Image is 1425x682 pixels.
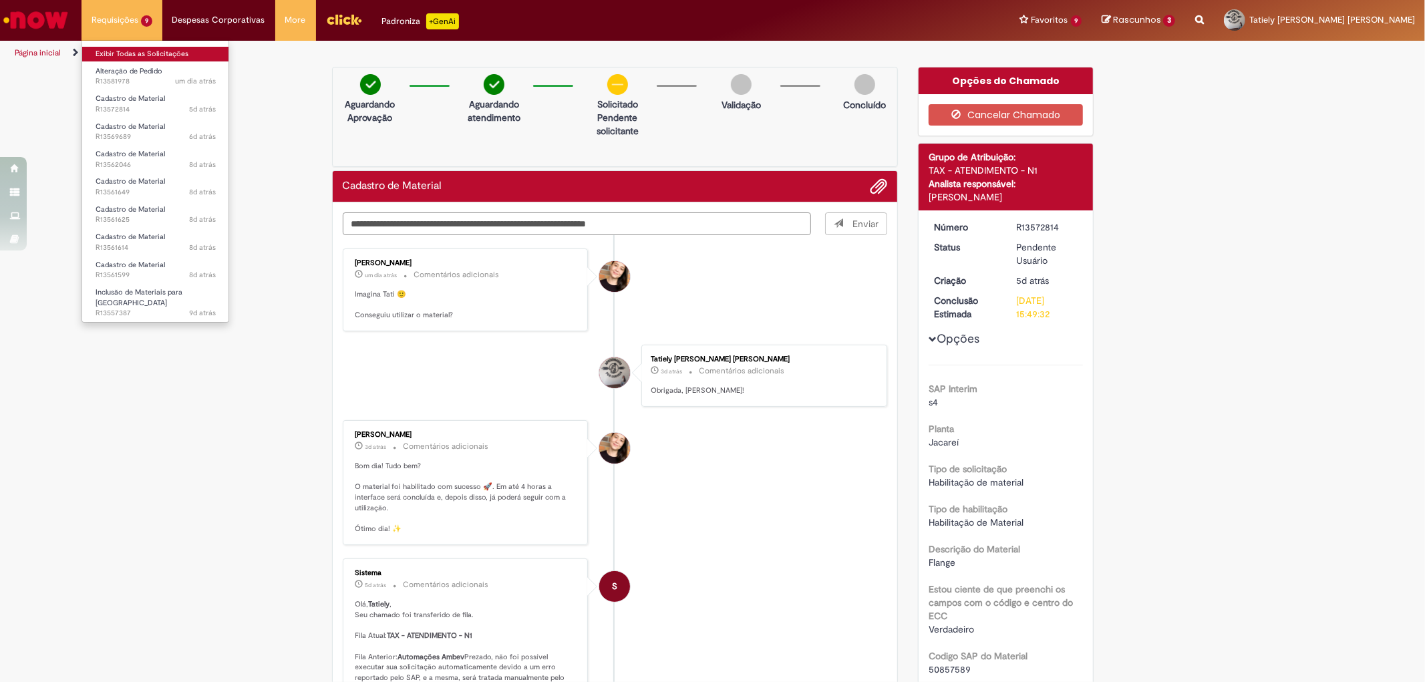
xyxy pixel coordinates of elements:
p: +GenAi [426,13,459,29]
p: Concluído [843,98,886,112]
span: 5d atrás [189,104,216,114]
time: 29/09/2025 14:40:44 [661,367,682,375]
span: 3d atrás [365,443,387,451]
span: Tatiely [PERSON_NAME] [PERSON_NAME] [1249,14,1415,25]
img: circle-minus.png [607,74,628,95]
span: Despesas Corporativas [172,13,265,27]
img: click_logo_yellow_360x200.png [326,9,362,29]
p: Solicitado [585,98,650,111]
span: R13557387 [96,308,216,319]
div: Tatiely Cristina Mendes Ramos [599,357,630,388]
time: 24/09/2025 09:07:47 [189,187,216,197]
time: 30/09/2025 08:16:52 [365,271,398,279]
b: Planta [929,423,954,435]
span: Cadastro de Material [96,176,165,186]
span: R13581978 [96,76,216,87]
span: s4 [929,396,938,408]
p: Aguardando atendimento [462,98,526,124]
span: Cadastro de Material [96,122,165,132]
div: Sabrina De Vasconcelos [599,433,630,464]
a: Aberto R13561649 : Cadastro de Material [82,174,229,199]
textarea: Digite sua mensagem aqui... [343,212,812,235]
div: System [599,571,630,602]
h2: Cadastro de Material Histórico de tíquete [343,180,442,192]
span: 9 [141,15,152,27]
small: Comentários adicionais [699,365,784,377]
span: R13561625 [96,214,216,225]
button: Adicionar anexos [870,178,887,195]
time: 30/09/2025 14:40:30 [175,76,216,86]
span: Requisições [92,13,138,27]
span: 3 [1163,15,1175,27]
img: ServiceNow [1,7,70,33]
span: 6d atrás [189,132,216,142]
span: S [612,570,617,603]
small: Comentários adicionais [414,269,500,281]
a: Aberto R13561625 : Cadastro de Material [82,202,229,227]
ul: Requisições [82,40,229,323]
b: SAP Interim [929,383,977,395]
b: Descrição do Material [929,543,1020,555]
div: Sistema [355,569,578,577]
time: 23/09/2025 08:26:41 [189,308,216,318]
div: [PERSON_NAME] [929,190,1083,204]
span: Habilitação de Material [929,516,1023,528]
time: 27/09/2025 10:37:35 [189,104,216,114]
a: Aberto R13581978 : Alteração de Pedido [82,64,229,89]
a: Exibir Todas as Solicitações [82,47,229,61]
span: 9 [1071,15,1082,27]
p: Aguardando Aprovação [338,98,403,124]
div: [DATE] 15:49:32 [1016,294,1078,321]
span: 50857589 [929,663,971,675]
span: R13561599 [96,270,216,281]
span: Cadastro de Material [96,260,165,270]
b: Automações Ambev [398,652,465,662]
span: Cadastro de Material [96,149,165,159]
dt: Conclusão Estimada [924,294,1006,321]
span: Favoritos [1032,13,1068,27]
span: R13572814 [96,104,216,115]
div: 27/09/2025 10:37:31 [1016,274,1078,287]
span: Alteração de Pedido [96,66,162,76]
b: Codigo SAP do Material [929,650,1027,662]
span: 8d atrás [189,270,216,280]
span: Cadastro de Material [96,204,165,214]
a: Aberto R13572814 : Cadastro de Material [82,92,229,116]
span: 8d atrás [189,214,216,224]
p: Bom dia! Tudo bem? O material foi habilitado com sucesso 🚀. Em até 4 horas a interface será concl... [355,461,578,534]
button: Cancelar Chamado [929,104,1083,126]
span: 5d atrás [1016,275,1049,287]
img: img-circle-grey.png [731,74,752,95]
b: Tipo de solicitação [929,463,1007,475]
span: 8d atrás [189,187,216,197]
a: Página inicial [15,47,61,58]
span: Habilitação de material [929,476,1023,488]
span: 5d atrás [365,581,387,589]
p: Imagina Tati 🙂 Conseguiu utilizar o material? [355,289,578,321]
span: Flange [929,556,955,568]
img: img-circle-grey.png [854,74,875,95]
b: Tipo de habilitação [929,503,1007,515]
div: Grupo de Atribuição: [929,150,1083,164]
span: Inclusão de Materiais para [GEOGRAPHIC_DATA] [96,287,182,308]
dt: Número [924,220,1006,234]
div: R13572814 [1016,220,1078,234]
time: 29/09/2025 09:51:13 [365,443,387,451]
div: Pendente Usuário [1016,240,1078,267]
span: Cadastro de Material [96,94,165,104]
img: check-circle-green.png [360,74,381,95]
dt: Status [924,240,1006,254]
dt: Criação [924,274,1006,287]
span: R13562046 [96,160,216,170]
time: 24/09/2025 10:17:26 [189,160,216,170]
span: um dia atrás [175,76,216,86]
a: Aberto R13569689 : Cadastro de Material [82,120,229,144]
a: Aberto R13561614 : Cadastro de Material [82,230,229,254]
ul: Trilhas de página [10,41,940,65]
span: 3d atrás [661,367,682,375]
time: 24/09/2025 09:02:04 [189,214,216,224]
b: Tatiely [369,599,390,609]
time: 26/09/2025 10:18:00 [189,132,216,142]
div: Sabrina De Vasconcelos [599,261,630,292]
time: 24/09/2025 08:57:42 [189,270,216,280]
